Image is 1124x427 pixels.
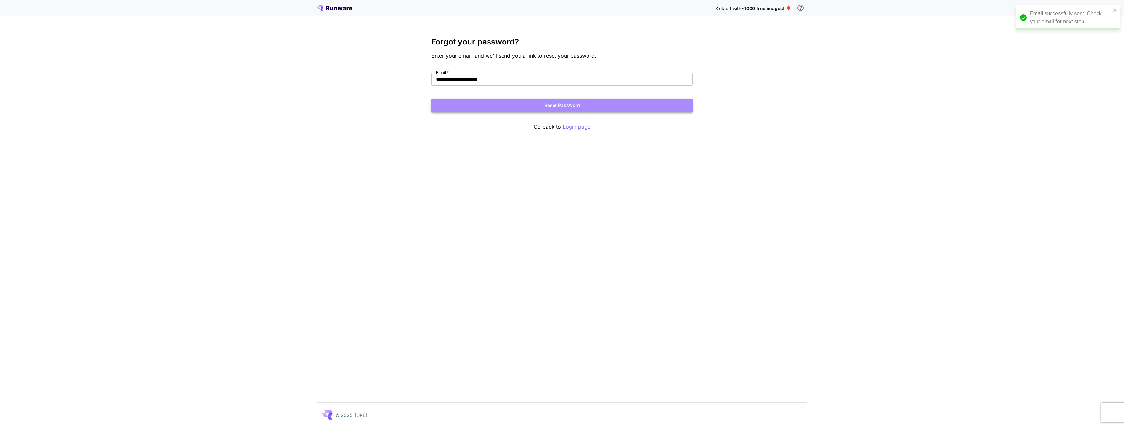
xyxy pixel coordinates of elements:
[431,99,693,112] button: Reset Password
[1030,10,1111,26] div: Email successfully sent. Check your email for next step
[335,412,367,418] p: © 2025, [URL]
[431,37,693,46] h3: Forgot your password?
[563,123,590,131] button: Login page
[431,52,693,60] p: Enter your email, and we'll send you a link to reset your password.
[1113,8,1117,13] button: close
[715,6,741,11] span: Kick off with
[741,6,791,11] span: ~1000 free images! 🎈
[794,1,807,14] button: In order to qualify for free credit, you need to sign up with a business email address and click ...
[431,123,693,131] p: Go back to
[436,70,449,75] label: Email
